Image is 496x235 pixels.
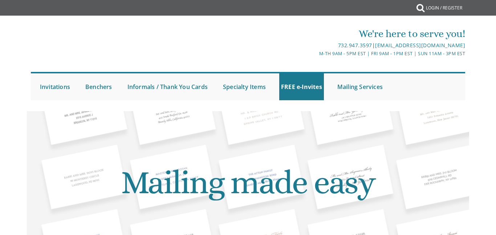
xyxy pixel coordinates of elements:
[38,73,72,100] a: Invitations
[338,42,372,49] a: 732.947.3597
[126,73,210,100] a: Informals / Thank You Cards
[84,73,114,100] a: Benchers
[336,73,385,100] a: Mailing Services
[176,50,465,57] div: M-Th 9am - 5pm EST | Fri 9am - 1pm EST | Sun 11am - 3pm EST
[176,41,465,50] div: |
[375,42,465,49] a: [EMAIL_ADDRESS][DOMAIN_NAME]
[279,73,324,100] a: FREE e-Invites
[221,73,268,100] a: Specialty Items
[176,27,465,41] div: We're here to serve you!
